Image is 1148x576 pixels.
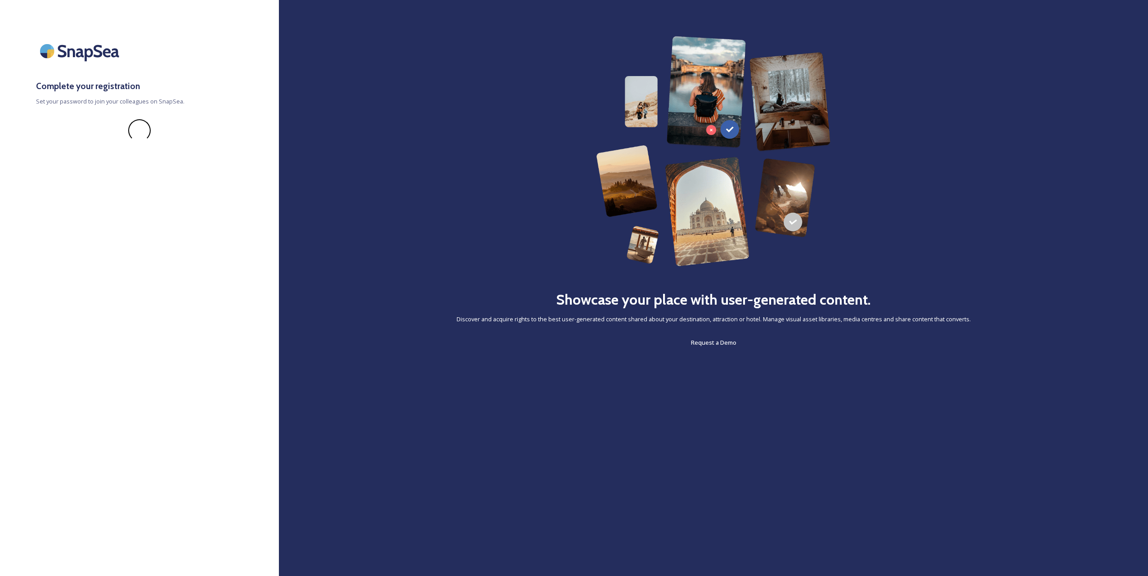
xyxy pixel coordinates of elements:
img: 63b42ca75bacad526042e722_Group%20154-p-800.png [596,36,831,266]
span: Discover and acquire rights to the best user-generated content shared about your destination, att... [457,315,971,324]
span: Set your password to join your colleagues on SnapSea. [36,97,243,106]
img: SnapSea Logo [36,36,126,66]
h2: Showcase your place with user-generated content. [556,289,871,310]
a: Request a Demo [691,337,736,348]
h3: Complete your registration [36,80,243,93]
span: Request a Demo [691,338,736,346]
